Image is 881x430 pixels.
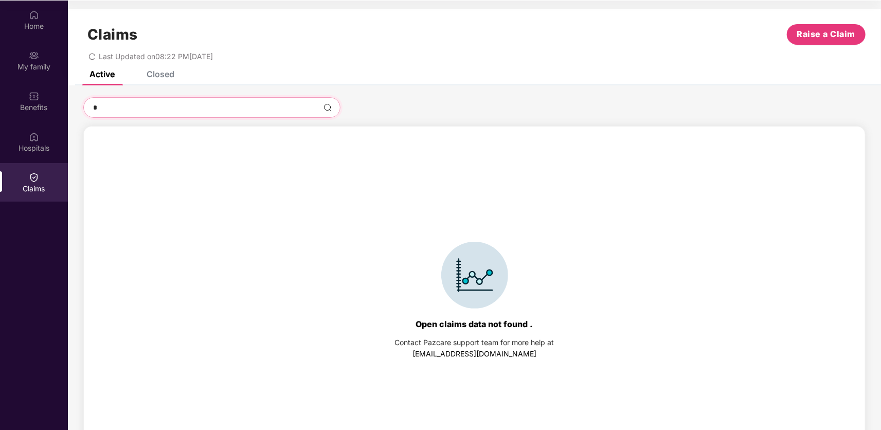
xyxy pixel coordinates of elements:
[29,172,39,183] img: svg+xml;base64,PHN2ZyBpZD0iQ2xhaW0iIHhtbG5zPSJodHRwOi8vd3d3LnczLm9yZy8yMDAwL3N2ZyIgd2lkdGg9IjIwIi...
[29,132,39,142] img: svg+xml;base64,PHN2ZyBpZD0iSG9zcGl0YWxzIiB4bWxucz0iaHR0cDovL3d3dy53My5vcmcvMjAwMC9zdmciIHdpZHRoPS...
[323,103,332,112] img: svg+xml;base64,PHN2ZyBpZD0iU2VhcmNoLTMyeDMyIiB4bWxucz0iaHR0cDovL3d3dy53My5vcmcvMjAwMC9zdmciIHdpZH...
[29,10,39,20] img: svg+xml;base64,PHN2ZyBpZD0iSG9tZSIgeG1sbnM9Imh0dHA6Ly93d3cudzMub3JnLzIwMDAvc3ZnIiB3aWR0aD0iMjAiIG...
[147,69,174,79] div: Closed
[29,50,39,61] img: svg+xml;base64,PHN2ZyB3aWR0aD0iMjAiIGhlaWdodD0iMjAiIHZpZXdCb3g9IjAgMCAyMCAyMCIgZmlsbD0ibm9uZSIgeG...
[416,319,533,329] div: Open claims data not found .
[441,242,508,309] img: svg+xml;base64,PHN2ZyBpZD0iSWNvbl9DbGFpbSIgZGF0YS1uYW1lPSJJY29uIENsYWltIiB4bWxucz0iaHR0cDovL3d3dy...
[87,26,138,43] h1: Claims
[797,28,856,41] span: Raise a Claim
[395,337,554,348] div: Contact Pazcare support team for more help at
[412,349,536,358] a: [EMAIL_ADDRESS][DOMAIN_NAME]
[29,91,39,101] img: svg+xml;base64,PHN2ZyBpZD0iQmVuZWZpdHMiIHhtbG5zPSJodHRwOi8vd3d3LnczLm9yZy8yMDAwL3N2ZyIgd2lkdGg9Ij...
[787,24,866,45] button: Raise a Claim
[89,69,115,79] div: Active
[88,52,96,61] span: redo
[99,52,213,61] span: Last Updated on 08:22 PM[DATE]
